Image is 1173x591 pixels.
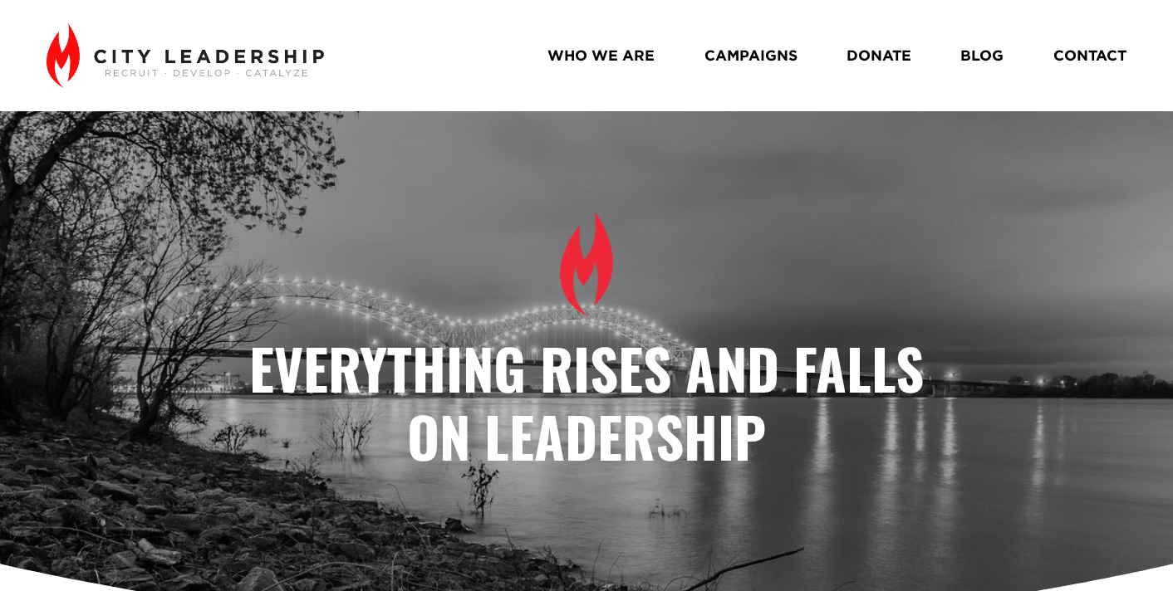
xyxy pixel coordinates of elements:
a: CAMPAIGNS [704,42,798,71]
a: BLOG [960,42,1004,71]
a: DONATE [847,42,911,71]
strong: Everything Rises and Falls on Leadership [249,326,938,476]
a: WHO WE ARE [547,42,655,71]
a: CONTACT [1053,42,1126,71]
img: City Leadership - Recruit. Develop. Catalyze. [47,23,323,88]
